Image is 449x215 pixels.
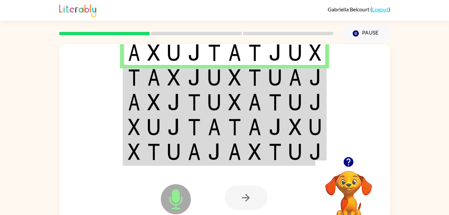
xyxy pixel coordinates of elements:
img: t [228,119,241,135]
img: j [208,143,221,160]
img: a [248,94,261,111]
img: a [208,119,221,135]
img: u [147,119,160,135]
img: x [309,44,321,61]
img: t [248,69,261,86]
img: a [228,143,241,160]
img: j [269,44,282,61]
img: x [289,119,302,135]
img: x [228,94,241,111]
img: u [208,69,221,86]
img: t [269,143,282,160]
img: t [128,69,140,86]
button: Pause [342,26,390,41]
img: a [128,44,140,61]
img: a [248,119,261,135]
img: a [228,44,241,61]
img: j [269,119,282,135]
img: a [289,69,302,86]
a: Logout [372,6,388,12]
img: j [309,94,321,111]
img: x [128,119,140,135]
img: j [188,69,201,86]
img: x [147,94,160,111]
img: u [289,44,302,61]
img: t [248,44,261,61]
img: t [188,119,201,135]
img: x [248,143,261,160]
img: x [147,44,160,61]
img: u [289,94,302,111]
img: j [309,69,321,86]
img: u [167,44,180,61]
img: j [167,94,180,111]
img: t [208,44,221,61]
div: ( ) [328,6,390,12]
img: x [228,69,241,86]
img: u [289,143,302,160]
span: Gabriella Belcourt [328,6,370,12]
img: a [128,94,140,111]
img: t [147,143,160,160]
img: u [208,94,221,111]
img: u [167,143,180,160]
img: u [309,119,321,135]
img: Literably [59,3,96,17]
img: j [167,119,180,135]
img: x [167,69,180,86]
img: a [188,143,201,160]
img: x [128,143,140,160]
img: j [188,44,201,61]
img: u [269,69,282,86]
img: t [269,94,282,111]
img: t [188,94,201,111]
img: a [147,69,160,86]
img: j [309,143,321,160]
